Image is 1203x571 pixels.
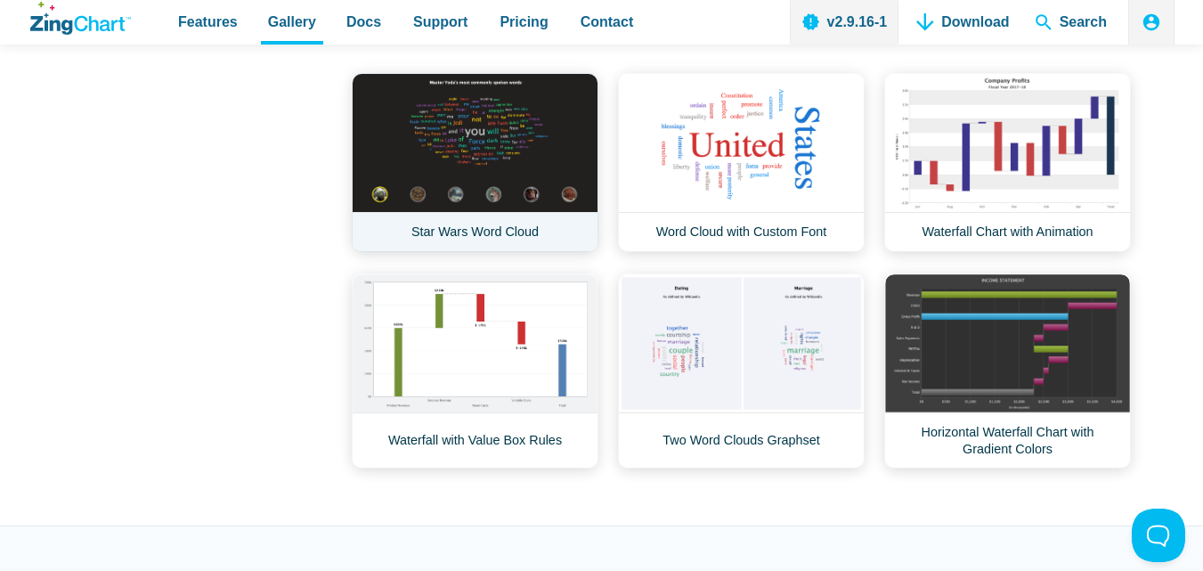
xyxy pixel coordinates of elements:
[352,73,598,252] a: Star Wars Word Cloud
[1132,509,1185,562] iframe: Toggle Customer Support
[30,2,131,35] a: ZingChart Logo. Click to return to the homepage
[352,273,598,469] a: Waterfall with Value Box Rules
[581,10,634,34] span: Contact
[500,10,548,34] span: Pricing
[346,10,381,34] span: Docs
[413,10,467,34] span: Support
[884,73,1131,252] a: Waterfall Chart with Animation
[618,273,865,469] a: Two Word Clouds Graphset
[178,10,238,34] span: Features
[884,273,1131,469] a: Horizontal Waterfall Chart with Gradient Colors
[268,10,316,34] span: Gallery
[618,73,865,252] a: Word Cloud with Custom Font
